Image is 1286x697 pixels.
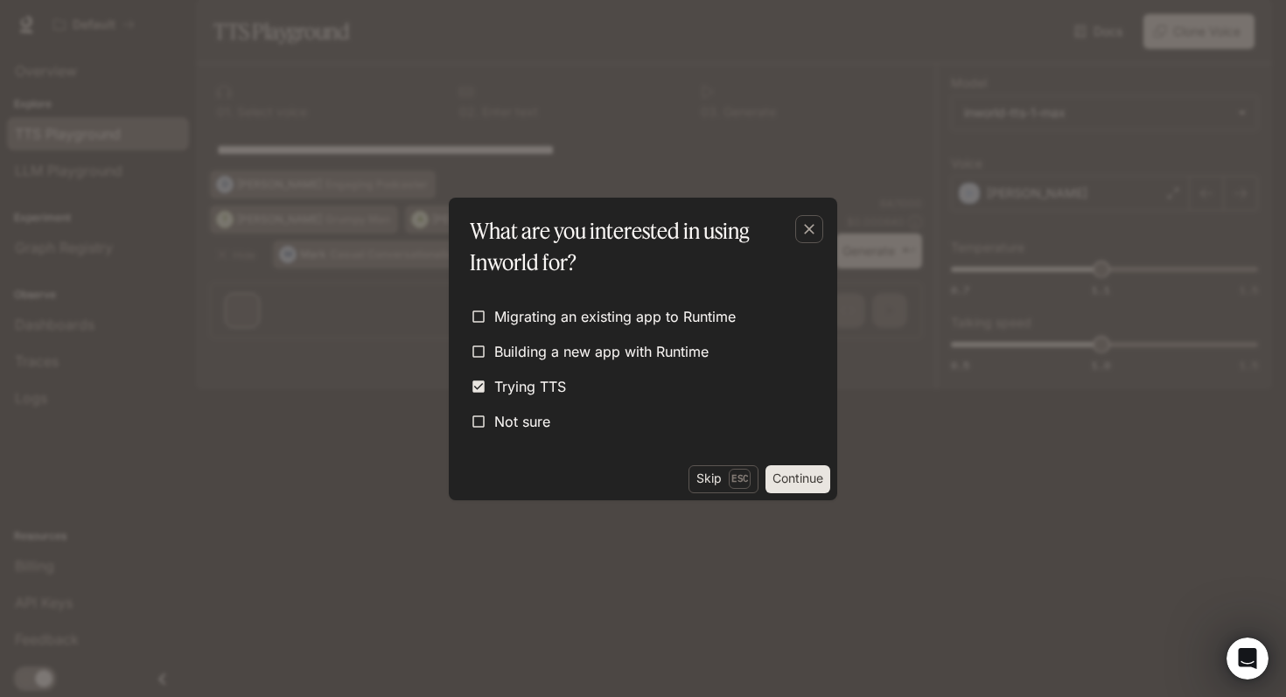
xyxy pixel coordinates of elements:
[494,306,736,327] span: Migrating an existing app to Runtime
[688,465,758,493] button: SkipEsc
[765,465,830,493] button: Continue
[470,215,809,278] p: What are you interested in using Inworld for?
[1227,638,1269,680] iframe: Intercom live chat
[494,376,566,397] span: Trying TTS
[729,469,751,488] p: Esc
[494,341,709,362] span: Building a new app with Runtime
[494,411,550,432] span: Not sure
